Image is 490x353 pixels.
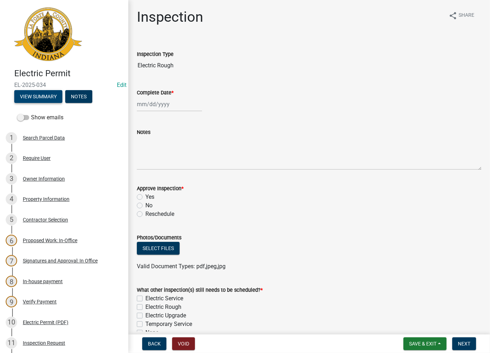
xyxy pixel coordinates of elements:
[6,337,17,349] div: 11
[23,238,77,243] div: Proposed Work: In-Office
[137,263,226,270] span: Valid Document Types: pdf,jpeg,jpg
[137,9,203,26] h1: Inspection
[23,135,65,140] div: Search Parcel Data
[145,303,181,311] label: Electric Rough
[23,197,69,202] div: Property Information
[145,320,192,328] label: Temporary Service
[17,113,63,122] label: Show emails
[23,299,57,304] div: Verify Payment
[137,242,180,255] button: Select files
[137,235,181,240] label: Photos/Documents
[142,337,166,350] button: Back
[117,82,127,88] wm-modal-confirm: Edit Application Number
[14,82,114,88] span: EL-2025-034
[14,94,62,100] wm-modal-confirm: Summary
[14,68,123,79] h4: Electric Permit
[6,193,17,205] div: 4
[65,94,92,100] wm-modal-confirm: Notes
[449,11,457,20] i: share
[403,337,447,350] button: Save & Exit
[458,341,470,347] span: Next
[23,279,63,284] div: In-house payment
[137,288,263,293] label: What other inspection(s) still needs to be scheduled?
[145,193,154,201] label: Yes
[14,90,62,103] button: View Summary
[6,152,17,164] div: 2
[6,132,17,144] div: 1
[23,217,68,222] div: Contractor Selection
[137,97,202,111] input: mm/dd/yyyy
[23,156,51,161] div: Require User
[6,317,17,328] div: 10
[137,130,150,135] label: Notes
[137,90,174,95] label: Complete Date
[137,52,174,57] label: Inspection Type
[148,341,161,347] span: Back
[6,214,17,225] div: 5
[145,311,186,320] label: Electric Upgrade
[6,235,17,246] div: 6
[145,201,153,210] label: No
[145,294,183,303] label: Electric Service
[6,173,17,185] div: 3
[137,186,184,191] label: Approve Inspection
[23,320,68,325] div: Electric Permit (PDF)
[145,328,159,337] label: None
[23,176,65,181] div: Owner Information
[14,7,82,61] img: La Porte County, Indiana
[117,82,127,88] a: Edit
[409,341,437,347] span: Save & Exit
[23,258,98,263] div: Signatures and Approval: In Office
[65,90,92,103] button: Notes
[6,276,17,287] div: 8
[172,337,195,350] button: Void
[443,9,480,22] button: shareShare
[6,296,17,307] div: 9
[459,11,474,20] span: Share
[23,341,65,346] div: Inspection Request
[452,337,476,350] button: Next
[145,210,174,218] label: Reschedule
[6,255,17,266] div: 7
